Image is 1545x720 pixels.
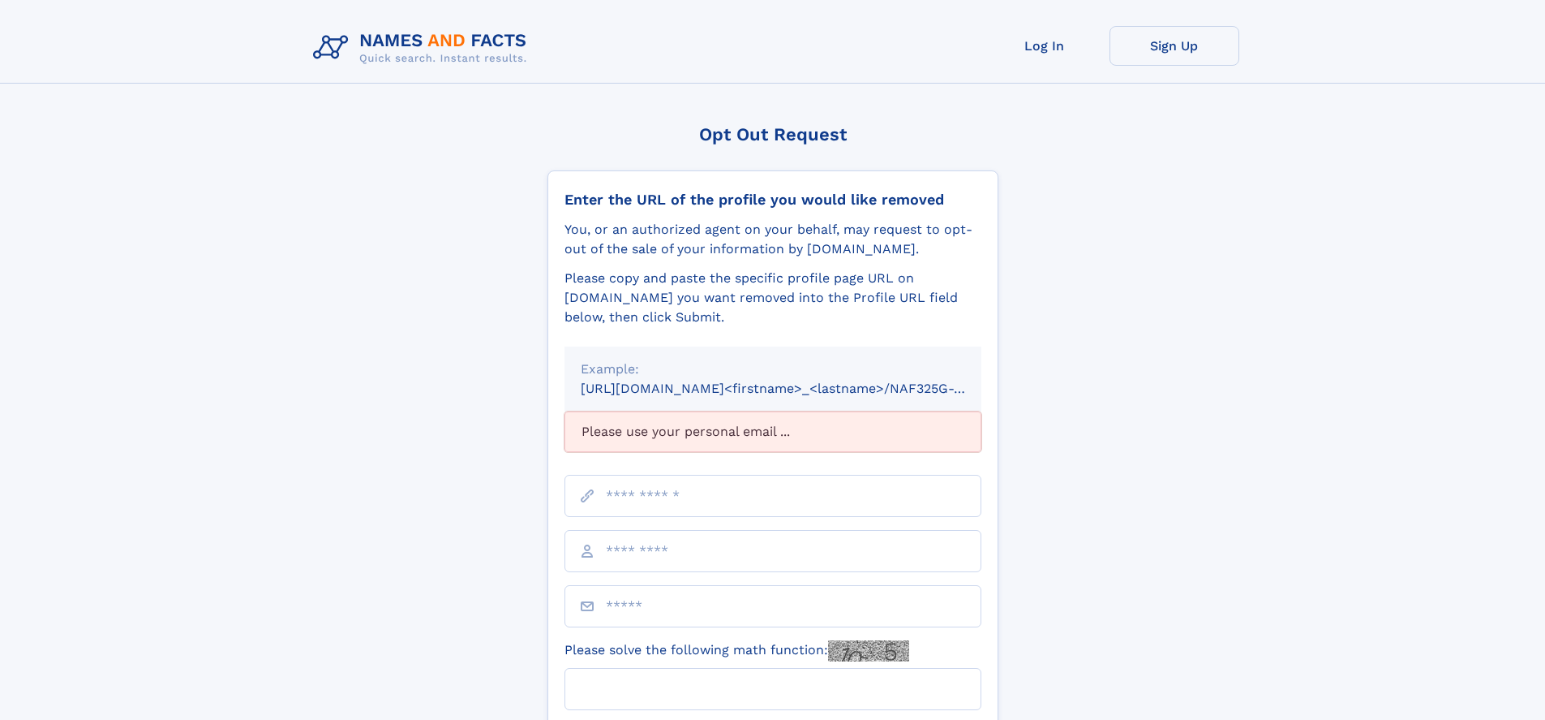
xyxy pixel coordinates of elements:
div: You, or an authorized agent on your behalf, may request to opt-out of the sale of your informatio... [564,220,981,259]
div: Please copy and paste the specific profile page URL on [DOMAIN_NAME] you want removed into the Pr... [564,269,981,327]
a: Log In [980,26,1109,66]
small: [URL][DOMAIN_NAME]<firstname>_<lastname>/NAF325G-xxxxxxxx [581,381,1012,396]
img: Logo Names and Facts [307,26,540,70]
div: Enter the URL of the profile you would like removed [564,191,981,209]
label: Please solve the following math function: [564,640,909,662]
div: Opt Out Request [547,124,998,144]
div: Example: [581,360,965,379]
a: Sign Up [1109,26,1239,66]
div: Please use your personal email ... [564,412,981,452]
